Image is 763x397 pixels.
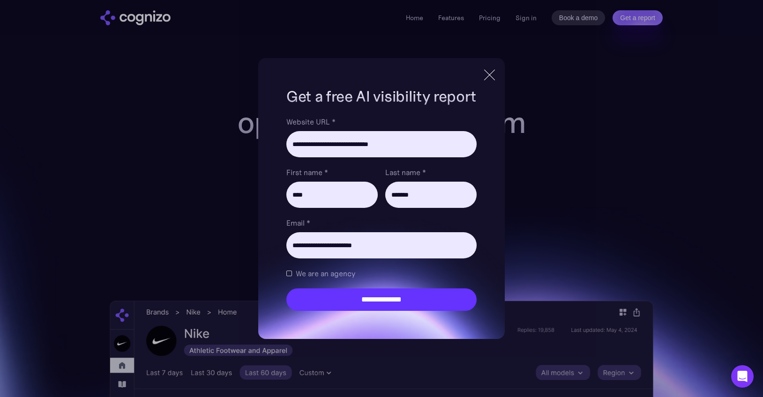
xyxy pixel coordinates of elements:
[286,167,378,178] label: First name *
[286,116,477,127] label: Website URL *
[286,217,477,228] label: Email *
[286,116,477,311] form: Brand Report Form
[286,86,477,107] h1: Get a free AI visibility report
[296,268,355,279] span: We are an agency
[731,365,754,388] div: Open Intercom Messenger
[385,167,477,178] label: Last name *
